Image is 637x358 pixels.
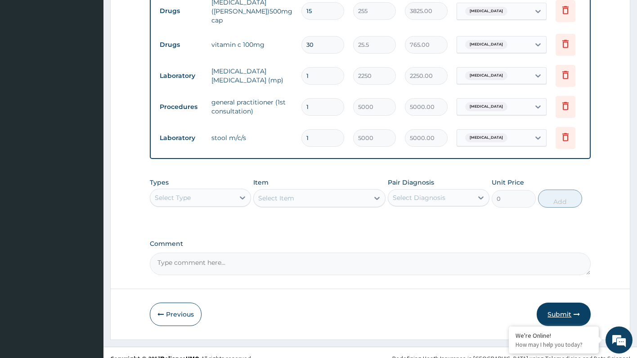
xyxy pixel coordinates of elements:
[17,45,36,68] img: d_794563401_company_1708531726252_794563401
[150,240,591,248] label: Comment
[150,179,169,186] label: Types
[393,193,445,202] div: Select Diagnosis
[465,7,507,16] span: [MEDICAL_DATA]
[207,62,297,89] td: [MEDICAL_DATA] [MEDICAL_DATA] (mp)
[465,102,507,111] span: [MEDICAL_DATA]
[155,130,207,146] td: Laboratory
[253,178,269,187] label: Item
[52,113,124,204] span: We're online!
[150,303,202,326] button: Previous
[155,99,207,115] td: Procedures
[207,36,297,54] td: vitamin c 100mg
[516,331,592,340] div: We're Online!
[516,341,592,349] p: How may I help you today?
[538,190,582,208] button: Add
[148,5,169,26] div: Minimize live chat window
[155,193,191,202] div: Select Type
[155,3,207,19] td: Drugs
[155,36,207,53] td: Drugs
[207,93,297,120] td: general practitioner (1st consultation)
[4,246,171,277] textarea: Type your message and hit 'Enter'
[537,303,591,326] button: Submit
[465,71,507,80] span: [MEDICAL_DATA]
[155,68,207,84] td: Laboratory
[47,50,151,62] div: Chat with us now
[465,40,507,49] span: [MEDICAL_DATA]
[492,178,524,187] label: Unit Price
[388,178,434,187] label: Pair Diagnosis
[465,133,507,142] span: [MEDICAL_DATA]
[207,129,297,147] td: stool m/c/s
